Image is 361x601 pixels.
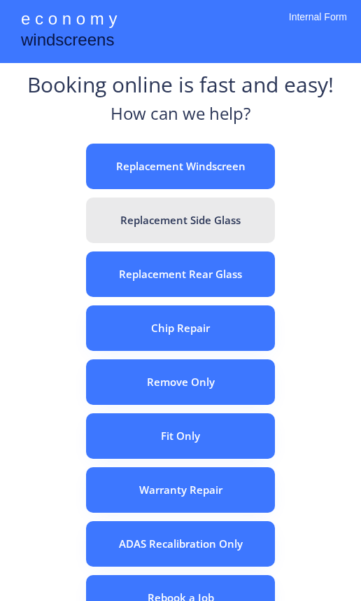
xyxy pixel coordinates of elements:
div: Booking online is fast and easy! [27,70,334,102]
button: Fit Only [86,413,275,459]
div: e c o n o m y [21,7,117,34]
button: ADAS Recalibration Only [86,521,275,567]
button: Replacement Rear Glass [86,251,275,297]
button: Replacement Side Glass [86,198,275,243]
button: Warranty Repair [86,467,275,513]
button: Replacement Windscreen [86,144,275,189]
div: How can we help? [111,102,250,133]
button: Remove Only [86,359,275,405]
div: Internal Form [289,11,347,42]
div: windscreens [21,28,114,55]
button: Chip Repair [86,305,275,351]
